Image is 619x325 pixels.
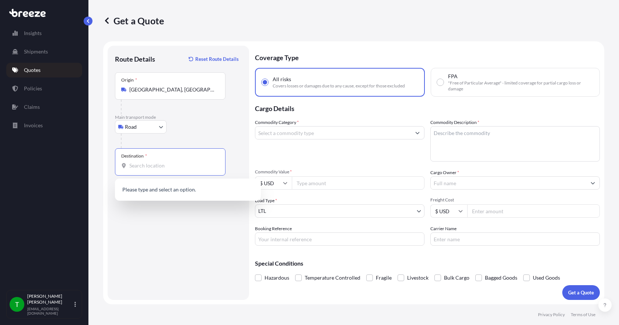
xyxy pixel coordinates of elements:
p: Privacy Policy [538,312,565,318]
div: Show suggestions [115,179,261,201]
span: Bagged Goods [485,272,517,283]
label: Commodity Description [430,119,479,126]
input: Destination [129,162,216,169]
p: Route Details [115,55,155,63]
span: Road [125,123,137,131]
span: Used Goods [533,272,560,283]
input: Origin [129,86,216,93]
span: Covers losses or damages due to any cause, except for those excluded [273,83,405,89]
span: "Free of Particular Average" - limited coverage for partial cargo loss or damage [448,80,594,92]
span: Hazardous [265,272,289,283]
p: Policies [24,85,42,92]
label: Commodity Category [255,119,299,126]
p: Quotes [24,66,41,74]
input: Type amount [292,176,424,190]
span: Bulk Cargo [444,272,469,283]
input: Your internal reference [255,232,424,246]
p: [PERSON_NAME] [PERSON_NAME] [27,293,73,305]
p: Main transport mode [115,114,242,120]
span: FPA [448,73,458,80]
p: Please type and select an option. [118,181,258,198]
button: Show suggestions [411,126,424,139]
p: Insights [24,30,42,37]
p: Reset Route Details [195,55,239,63]
button: Select transport [115,120,167,134]
span: Fragile [376,272,392,283]
label: Cargo Owner [430,169,459,176]
input: Enter amount [467,204,600,218]
input: Select a commodity type [255,126,411,139]
span: Livestock [407,272,429,283]
p: Special Conditions [255,260,600,266]
label: Booking Reference [255,225,292,232]
div: Destination [121,153,147,159]
span: Load Type [255,197,277,204]
p: Cargo Details [255,97,600,119]
span: Freight Cost [430,197,600,203]
span: T [15,301,19,308]
div: Origin [121,77,137,83]
p: Terms of Use [571,312,595,318]
p: Shipments [24,48,48,55]
span: Temperature Controlled [305,272,360,283]
button: Show suggestions [586,176,599,190]
input: Full name [431,176,586,190]
p: Get a Quote [103,15,164,27]
p: Get a Quote [568,289,594,296]
input: Enter name [430,232,600,246]
span: All risks [273,76,291,83]
span: LTL [258,207,266,215]
p: [EMAIL_ADDRESS][DOMAIN_NAME] [27,307,73,315]
span: Commodity Value [255,169,424,175]
p: Claims [24,103,40,111]
label: Carrier Name [430,225,457,232]
p: Coverage Type [255,46,600,68]
p: Invoices [24,122,43,129]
